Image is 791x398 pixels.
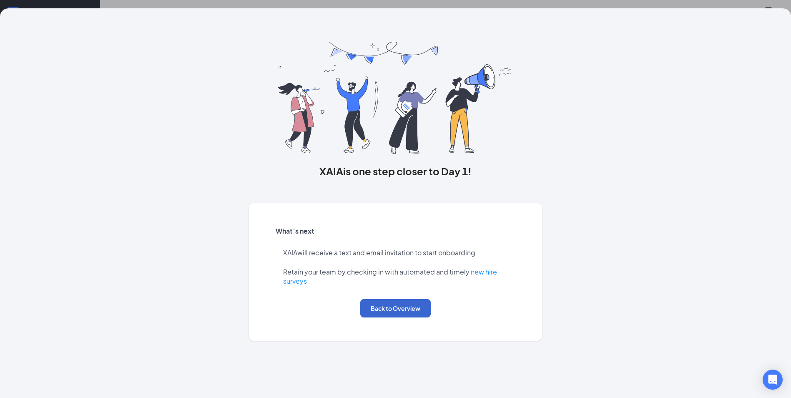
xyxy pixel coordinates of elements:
[763,370,783,390] div: Open Intercom Messenger
[360,300,431,319] button: Back to Overview
[278,42,513,154] img: you are all set
[249,164,542,178] h3: XAIA is one step closer to Day 1!
[291,248,484,259] p: XAIA will receive a text and email invitation to start onboarding
[276,227,516,236] h5: What’s next
[291,269,516,287] p: Retain your team by checking in with automated and timely
[291,269,505,287] a: new hire surveys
